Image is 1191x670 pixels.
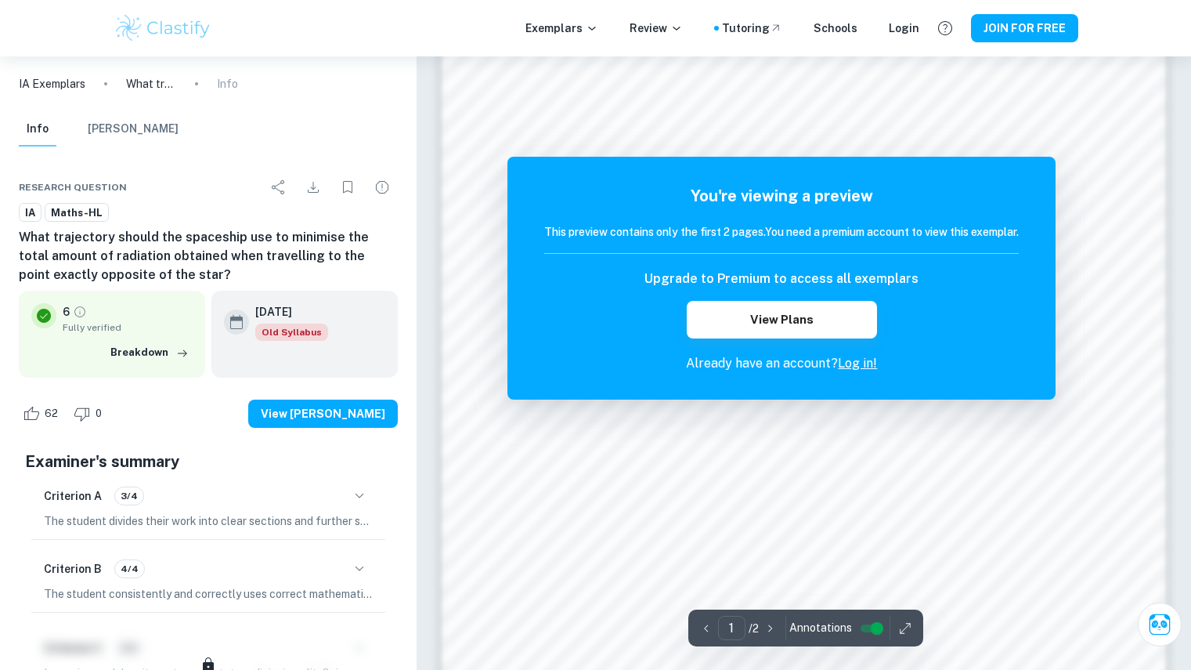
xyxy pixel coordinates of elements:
p: 6 [63,303,70,321]
div: Share [263,172,294,203]
a: Log in! [838,356,877,371]
a: IA [19,203,42,223]
p: Already have an account? [544,354,1019,373]
div: Report issue [366,172,398,203]
h6: Upgrade to Premium to access all exemplars [644,270,919,288]
p: Info [217,75,238,92]
span: 4/4 [115,562,144,576]
span: Fully verified [63,321,193,335]
a: Login [889,20,919,37]
button: View [PERSON_NAME] [248,400,398,428]
button: [PERSON_NAME] [88,112,179,147]
a: Tutoring [722,20,782,37]
h5: You're viewing a preview [544,184,1019,208]
span: Research question [19,180,127,194]
p: Review [630,20,683,37]
h6: Criterion A [44,487,102,505]
p: The student consistently and correctly uses correct mathematical notation, symbols, and terminolo... [44,585,373,603]
div: Bookmark [332,172,363,203]
div: Although this IA is written for the old math syllabus (last exam in November 2020), the current I... [255,324,328,341]
h6: This preview contains only the first 2 pages. You need a premium account to view this exemplar. [544,223,1019,241]
h6: Criterion B [44,560,102,578]
h6: What trajectory should the spaceship use to minimise the total amount of radiation obtained when ... [19,228,398,284]
h5: Examiner's summary [25,450,392,473]
span: 62 [36,406,67,422]
span: IA [20,205,41,221]
p: Exemplars [525,20,598,37]
button: JOIN FOR FREE [971,14,1078,42]
button: View Plans [687,301,876,339]
a: Schools [814,20,857,37]
button: Breakdown [106,341,193,364]
p: What trajectory should the spaceship use to minimise the total amount of radiation obtained when ... [126,75,176,92]
h6: [DATE] [255,303,316,321]
a: Grade fully verified [73,305,87,319]
a: Maths-HL [45,203,109,223]
button: Info [19,112,56,147]
img: Clastify logo [114,13,213,44]
a: IA Exemplars [19,75,85,92]
p: The student divides their work into clear sections and further subdivides the body to indicate ph... [44,512,373,530]
p: / 2 [749,620,759,637]
div: Dislike [70,401,110,426]
span: Annotations [789,620,852,636]
div: Like [19,401,67,426]
span: 0 [87,406,110,422]
button: Help and Feedback [932,15,958,42]
span: Old Syllabus [255,324,328,341]
span: 3/4 [115,489,143,503]
div: Download [298,172,329,203]
span: Maths-HL [45,205,108,221]
button: Ask Clai [1138,603,1182,646]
